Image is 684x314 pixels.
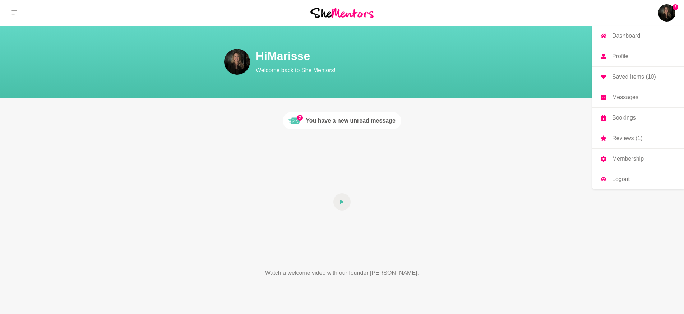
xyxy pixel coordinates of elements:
p: Membership [612,156,644,162]
p: Dashboard [612,33,640,39]
a: 2Unread messageYou have a new unread message [283,112,401,129]
p: Profile [612,54,628,59]
p: Reviews (1) [612,135,642,141]
p: Saved Items (10) [612,74,656,80]
img: Marisse van den Berg [658,4,675,22]
span: 2 [297,115,303,121]
p: Messages [612,94,638,100]
a: Reviews (1) [592,128,684,148]
p: Bookings [612,115,636,121]
img: Marisse van den Berg [224,49,250,75]
p: Welcome back to She Mentors! [256,66,514,75]
span: 2 [673,4,678,10]
a: Messages [592,87,684,107]
a: Marisse van den Berg2DashboardProfileSaved Items (10)MessagesBookingsReviews (1)MembershipLogout [658,4,675,22]
a: Dashboard [592,26,684,46]
img: She Mentors Logo [310,8,374,18]
a: Bookings [592,108,684,128]
h1: Hi Marisse [256,49,514,63]
a: Profile [592,46,684,66]
p: Watch a welcome video with our founder [PERSON_NAME]. [239,269,445,277]
div: You have a new unread message [306,116,396,125]
p: Logout [612,176,630,182]
img: Unread message [288,115,300,126]
a: Saved Items (10) [592,67,684,87]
